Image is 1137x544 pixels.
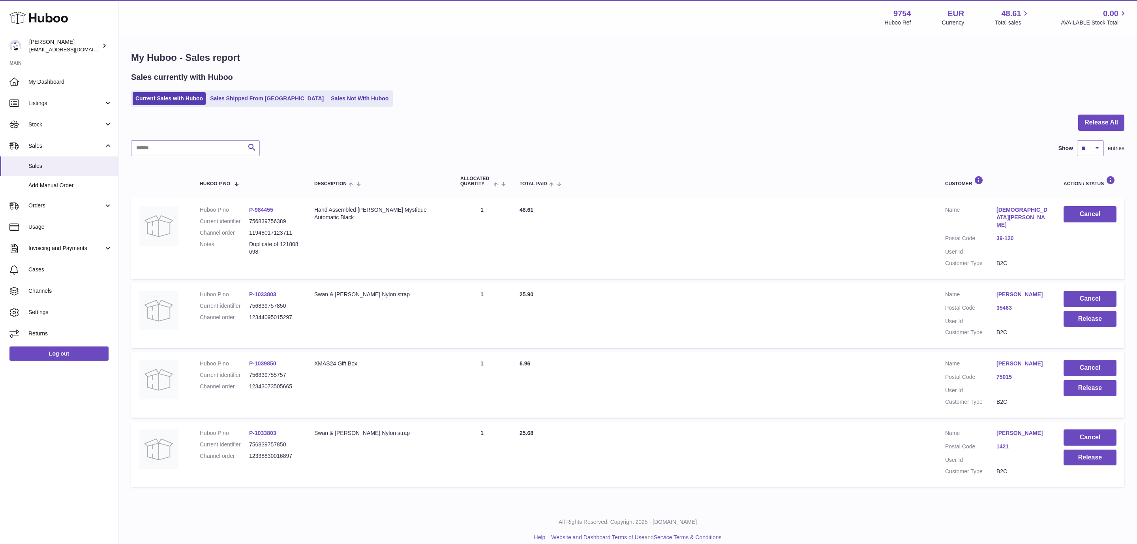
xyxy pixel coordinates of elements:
[996,360,1048,367] a: [PERSON_NAME]
[995,8,1030,26] a: 48.61 Total sales
[945,318,996,325] dt: User Id
[1103,8,1118,19] span: 0.00
[131,51,1124,64] h1: My Huboo - Sales report
[1064,360,1116,376] button: Cancel
[945,206,996,231] dt: Name
[131,72,233,83] h2: Sales currently with Huboo
[9,346,109,361] a: Log out
[945,373,996,383] dt: Postal Code
[893,8,911,19] strong: 9754
[996,260,1048,267] dd: B2C
[28,245,104,252] span: Invoicing and Payments
[29,46,116,53] span: [EMAIL_ADDRESS][DOMAIN_NAME]
[314,429,445,437] div: Swan & [PERSON_NAME] Nylon strap
[28,287,112,295] span: Channels
[996,291,1048,298] a: [PERSON_NAME]
[520,207,533,213] span: 48.61
[200,441,249,448] dt: Current identifier
[200,383,249,390] dt: Channel order
[249,383,298,390] dd: 12343073505665
[249,314,298,321] dd: 12344095015297
[200,229,249,237] dt: Channel order
[28,266,112,273] span: Cases
[28,309,112,316] span: Settings
[9,40,21,52] img: info@fieldsluxury.london
[520,430,533,436] span: 25.68
[200,181,230,186] span: Huboo P no
[945,235,996,244] dt: Postal Code
[996,373,1048,381] a: 75015
[28,330,112,337] span: Returns
[534,534,546,540] a: Help
[942,19,964,26] div: Currency
[200,302,249,310] dt: Current identifier
[28,142,104,150] span: Sales
[996,468,1048,475] dd: B2C
[200,452,249,460] dt: Channel order
[314,181,347,186] span: Description
[996,429,1048,437] a: [PERSON_NAME]
[200,360,249,367] dt: Huboo P no
[520,181,547,186] span: Total paid
[125,518,1131,526] p: All Rights Reserved. Copyright 2025 - [DOMAIN_NAME]
[1108,145,1124,152] span: entries
[945,291,996,300] dt: Name
[28,162,112,170] span: Sales
[996,304,1048,312] a: 35463
[328,92,391,105] a: Sales Not With Huboo
[996,329,1048,336] dd: B2C
[945,443,996,452] dt: Postal Code
[945,329,996,336] dt: Customer Type
[249,207,273,213] a: P-984455
[200,206,249,214] dt: Huboo P no
[139,206,178,246] img: no-photo.jpg
[200,291,249,298] dt: Huboo P no
[945,176,1048,186] div: Customer
[314,360,445,367] div: XMAS24 Gift Box
[885,19,911,26] div: Huboo Ref
[207,92,326,105] a: Sales Shipped From [GEOGRAPHIC_DATA]
[249,452,298,460] dd: 12338830016897
[452,352,512,418] td: 1
[314,206,445,221] div: Hand Assembled [PERSON_NAME] Mystique Automatic Black
[996,443,1048,450] a: 1421
[314,291,445,298] div: Swan & [PERSON_NAME] Nylon strap
[139,291,178,330] img: no-photo.jpg
[945,468,996,475] dt: Customer Type
[1058,145,1073,152] label: Show
[28,121,104,128] span: Stock
[945,429,996,439] dt: Name
[945,360,996,369] dt: Name
[28,100,104,107] span: Listings
[1001,8,1021,19] span: 48.61
[139,360,178,399] img: no-photo.jpg
[1064,311,1116,327] button: Release
[1064,176,1116,186] div: Action / Status
[28,78,112,86] span: My Dashboard
[452,198,512,279] td: 1
[249,218,298,225] dd: 756839756389
[28,223,112,231] span: Usage
[249,441,298,448] dd: 756839757850
[249,430,276,436] a: P-1033803
[654,534,722,540] a: Service Terms & Conditions
[995,19,1030,26] span: Total sales
[945,456,996,464] dt: User Id
[249,291,276,297] a: P-1033803
[452,283,512,348] td: 1
[28,182,112,189] span: Add Manual Order
[1061,19,1128,26] span: AVAILABLE Stock Total
[133,92,206,105] a: Current Sales with Huboo
[249,241,298,256] p: Duplicate of 121808698
[520,360,530,367] span: 6.96
[1078,115,1124,131] button: Release All
[249,302,298,310] dd: 756839757850
[945,304,996,314] dt: Postal Code
[551,534,644,540] a: Website and Dashboard Terms of Use
[452,422,512,487] td: 1
[1064,380,1116,396] button: Release
[945,398,996,406] dt: Customer Type
[1064,206,1116,222] button: Cancel
[200,218,249,225] dt: Current identifier
[996,206,1048,229] a: [DEMOGRAPHIC_DATA][PERSON_NAME]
